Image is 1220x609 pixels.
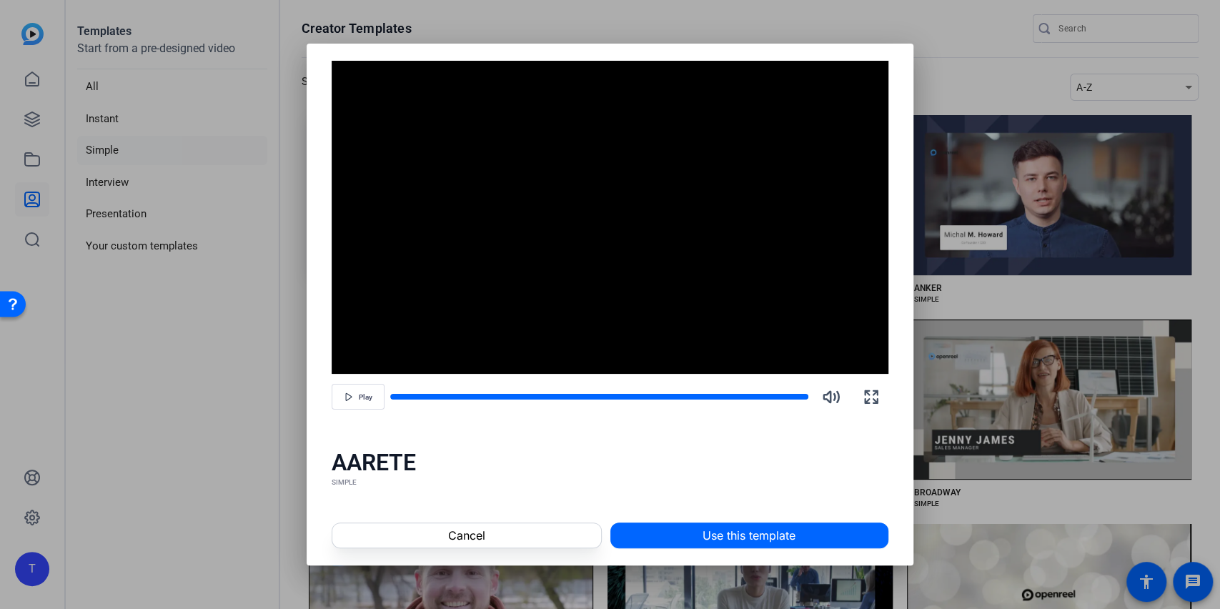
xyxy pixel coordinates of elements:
[359,393,372,402] span: Play
[332,61,888,374] div: Video Player
[448,527,485,544] span: Cancel
[332,523,601,548] button: Cancel
[332,384,385,410] button: Play
[610,523,888,548] button: Use this template
[814,380,848,414] button: Mute
[854,380,888,414] button: Fullscreen
[332,477,888,488] div: SIMPLE
[703,527,795,544] span: Use this template
[332,448,888,477] div: AARETE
